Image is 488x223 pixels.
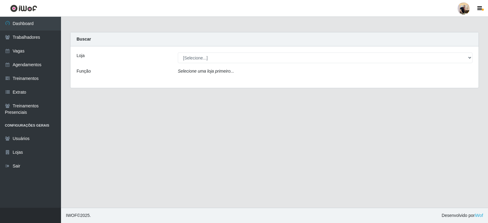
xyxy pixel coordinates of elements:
[442,212,483,219] span: Desenvolvido por
[66,213,77,218] span: IWOF
[66,212,91,219] span: © 2025 .
[178,69,234,74] i: Selecione uma loja primeiro...
[77,68,91,74] label: Função
[475,213,483,218] a: iWof
[77,37,91,41] strong: Buscar
[10,5,37,12] img: CoreUI Logo
[77,52,84,59] label: Loja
